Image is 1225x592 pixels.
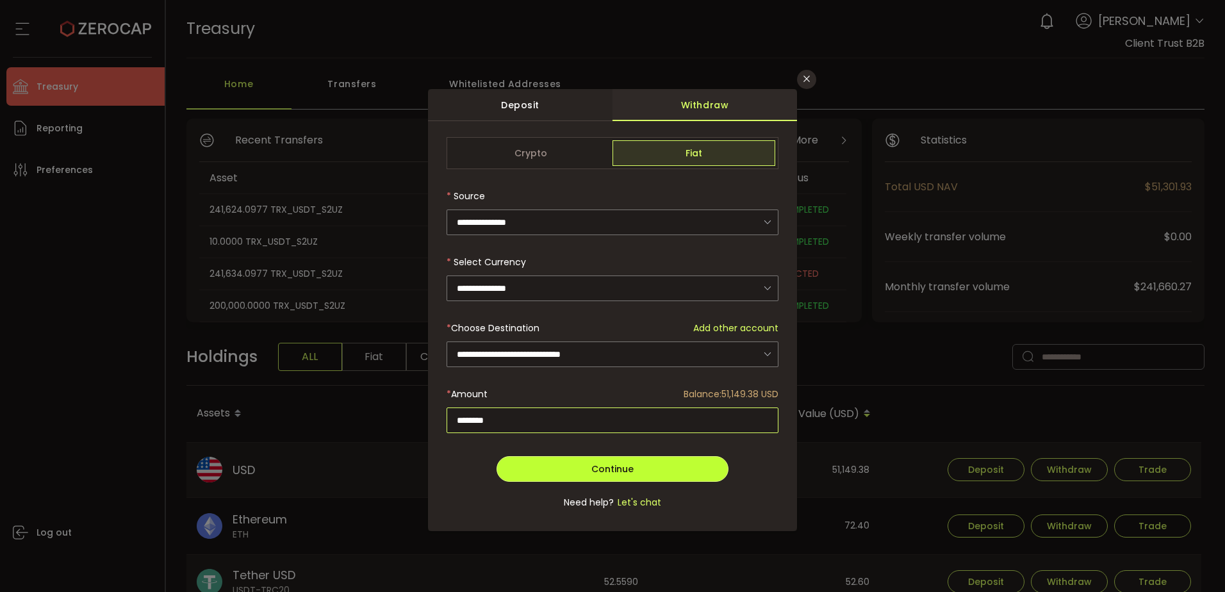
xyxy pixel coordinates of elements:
span: Balance: [684,388,721,400]
span: Add other account [693,322,778,335]
button: Continue [497,456,729,482]
span: Choose Destination [451,322,539,334]
span: Continue [591,463,634,475]
label: Select Currency [447,256,526,268]
label: Source [447,190,485,202]
div: dialog [428,89,797,531]
span: Crypto [450,140,612,166]
span: Need help? [564,496,614,509]
iframe: Chat Widget [1161,530,1225,592]
div: Withdraw [612,89,797,121]
span: Amount [451,388,488,400]
span: Fiat [612,140,775,166]
span: Let's chat [614,496,661,509]
span: 51,149.38 USD [721,388,778,400]
div: Deposit [428,89,612,121]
